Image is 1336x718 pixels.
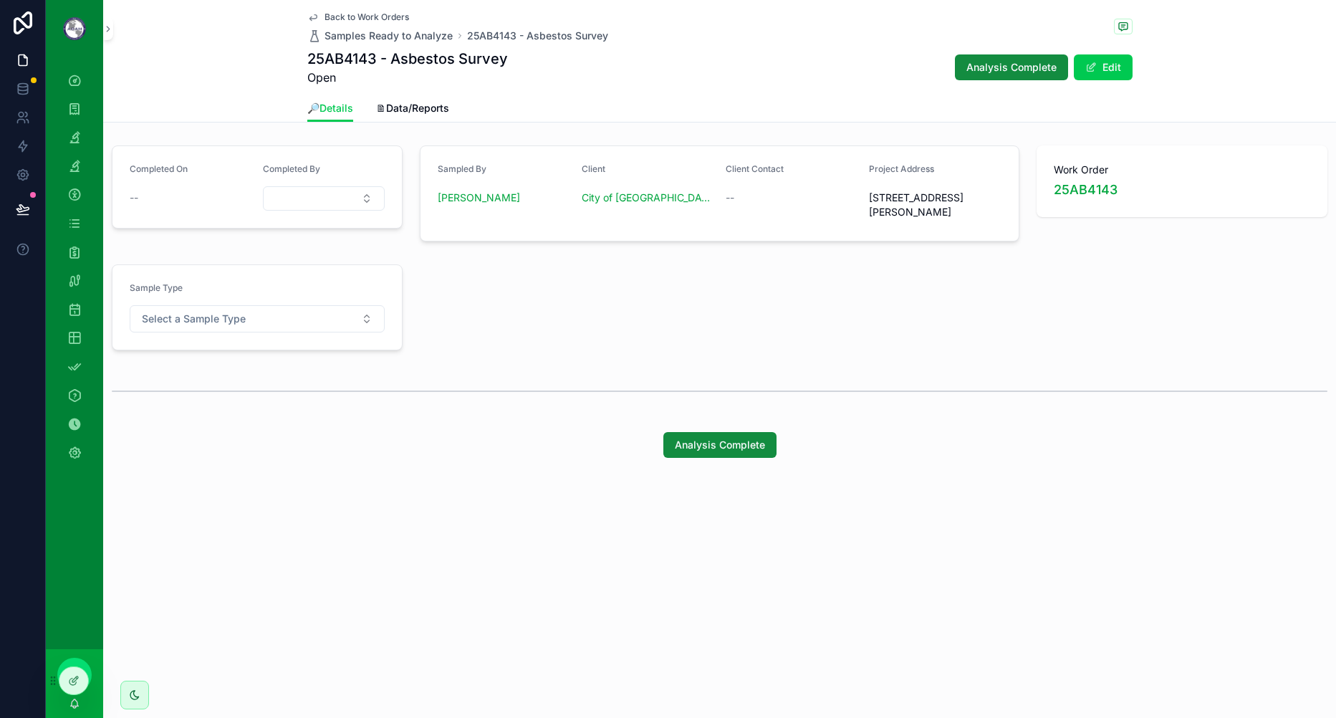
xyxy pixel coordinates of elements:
[130,282,183,293] span: Sample Type
[955,54,1068,80] button: Analysis Complete
[307,11,409,23] a: Back to Work Orders
[130,191,138,205] span: --
[966,60,1057,75] span: Analysis Complete
[663,432,777,458] button: Analysis Complete
[438,191,520,205] a: [PERSON_NAME]
[142,312,246,326] span: Select a Sample Type
[307,101,353,115] span: 🔎Details
[130,305,385,332] button: Select Button
[307,49,508,69] h1: 25AB4143 - Asbestos Survey
[1054,163,1310,177] span: Work Order
[582,163,605,174] span: Client
[438,163,486,174] span: Sampled By
[726,191,734,205] span: --
[376,101,449,115] span: 🗎Data/Reports
[325,11,409,23] span: Back to Work Orders
[675,438,765,452] span: Analysis Complete
[869,191,1001,219] span: [STREET_ADDRESS][PERSON_NAME]
[869,163,934,174] span: Project Address
[726,163,784,174] span: Client Contact
[467,29,608,43] a: 25AB4143 - Asbestos Survey
[376,95,449,124] a: 🗎Data/Reports
[1074,54,1133,80] button: Edit
[63,17,86,40] img: App logo
[307,29,453,43] a: Samples Ready to Analyze
[263,186,385,211] button: Select Button
[325,29,453,43] span: Samples Ready to Analyze
[1054,180,1118,200] a: 25AB4143
[307,69,508,86] span: Open
[130,163,188,174] span: Completed On
[582,191,714,205] a: City of [GEOGRAPHIC_DATA]
[307,95,353,123] a: 🔎Details
[263,163,320,174] span: Completed By
[46,57,103,484] div: scrollable content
